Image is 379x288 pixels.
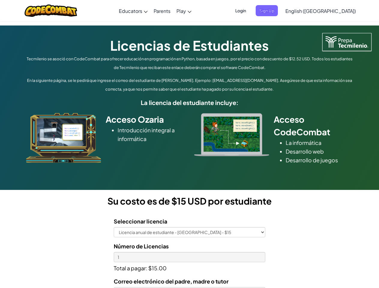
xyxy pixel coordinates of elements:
[119,8,142,14] span: Educators
[116,3,151,19] a: Educators
[114,242,169,250] label: Número de Licencias
[118,126,185,143] li: Introducción integral a informática
[274,113,353,138] h2: Acceso CodeCombat
[114,277,229,286] label: Correo electrónico del padre, madre o tutor
[25,98,355,107] h5: La licencia del estudiante incluye:
[286,147,353,156] li: Desarrollo web
[106,113,185,126] h2: Acceso Ozaria
[256,5,278,16] button: Sign Up
[173,3,194,19] a: Play
[322,33,371,51] img: Tecmilenio logo
[25,76,355,94] p: En la siguiente página, se le pedirá que ingrese el correo del estudiante de [PERSON_NAME]. Ejemp...
[25,36,355,55] h1: Licencias de Estudiantes
[114,262,265,272] p: Total a pagar: $15.00
[25,55,355,72] p: Tecmilenio se asoció con CodeCombat para ofrecer educación en programación en Python, basada en j...
[286,138,353,147] li: La informática
[176,8,186,14] span: Play
[282,3,359,19] a: English ([GEOGRAPHIC_DATA])
[114,217,167,226] label: Seleccionar licencia
[26,113,101,163] img: ozaria_acodus.png
[232,5,250,16] button: Login
[25,4,77,17] img: CodeCombat logo
[285,8,356,14] span: English ([GEOGRAPHIC_DATA])
[151,3,173,19] a: Parents
[286,156,353,164] li: Desarrollo de juegos
[194,113,269,156] img: type_real_code.png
